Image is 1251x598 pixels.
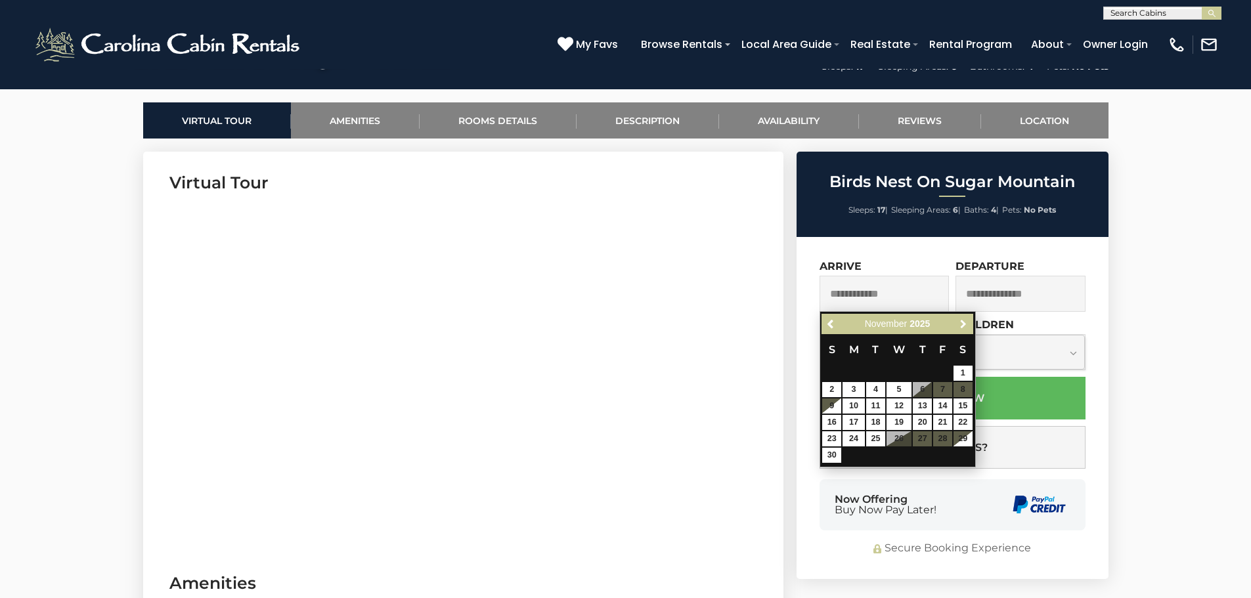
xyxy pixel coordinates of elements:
td: $457 [822,414,842,431]
span: Monday [849,343,859,356]
a: Owner Login [1076,33,1154,56]
span: November [865,318,908,329]
td: $499 [953,365,973,381]
a: 19 [887,415,911,430]
a: 11 [866,398,885,414]
a: 12 [887,398,911,414]
a: 29 [954,431,973,446]
a: Rental Program [923,33,1019,56]
a: 3 [843,382,865,397]
td: $450 [842,414,866,431]
td: $483 [866,431,886,447]
img: mail-regular-white.png [1200,35,1218,54]
td: $660 [953,414,973,431]
a: Local Area Guide [735,33,838,56]
a: 1 [954,366,973,381]
td: $450 [866,414,886,431]
img: White-1-2.png [33,25,305,64]
td: $850 [953,431,973,447]
td: $450 [822,398,842,414]
span: Sleeping Areas: [891,205,951,215]
td: $555 [953,398,973,414]
a: 5 [887,382,911,397]
div: Secure Booking Experience [820,541,1086,556]
span: Buy Now Pay Later! [835,505,936,515]
td: $450 [886,414,912,431]
span: Tuesday [872,343,879,356]
span: My Favs [576,36,618,53]
td: $450 [866,398,886,414]
span: Previous [826,319,837,330]
span: Sunday [829,343,835,356]
li: | [964,202,999,219]
td: $488 [842,431,866,447]
td: $450 [842,398,866,414]
span: Next [958,319,969,330]
a: 10 [843,398,865,414]
span: 2025 [910,318,930,329]
a: Browse Rentals [634,33,729,56]
a: 15 [954,398,973,414]
a: 22 [954,415,973,430]
strong: 6 [953,205,958,215]
td: $450 [842,381,866,398]
strong: No Pets [1024,205,1056,215]
td: $629 [933,414,953,431]
a: Location [981,102,1108,139]
a: About [1024,33,1070,56]
a: 20 [913,415,932,430]
h3: Amenities [169,572,757,595]
strong: 4 [991,205,996,215]
a: 14 [933,398,952,414]
td: $450 [886,398,912,414]
td: $592 [822,447,842,463]
a: My Favs [558,36,621,53]
a: Virtual Tour [143,102,291,139]
label: Children [955,318,1014,331]
td: $649 [933,398,953,414]
a: Real Estate [844,33,917,56]
li: | [848,202,888,219]
a: 30 [822,448,841,463]
a: Previous [823,316,839,332]
span: Sleeps: [848,205,875,215]
span: Saturday [959,343,966,356]
img: phone-regular-white.png [1168,35,1186,54]
td: $450 [912,414,933,431]
a: Availability [719,102,859,139]
h3: Virtual Tour [169,171,757,194]
a: Reviews [859,102,981,139]
div: Now Offering [835,494,936,515]
a: Amenities [291,102,420,139]
a: Description [577,102,719,139]
span: Pets: [1002,205,1022,215]
span: Thursday [919,343,926,356]
strong: 17 [877,205,885,215]
td: $495 [912,398,933,414]
td: $450 [886,381,912,398]
label: Departure [955,260,1024,272]
a: 21 [933,415,952,430]
a: 13 [913,398,932,414]
label: Arrive [820,260,862,272]
a: 23 [822,431,841,446]
span: Friday [939,343,946,356]
a: 16 [822,415,841,430]
a: 17 [843,415,865,430]
a: 25 [866,431,885,446]
a: 2 [822,382,841,397]
a: Next [955,316,972,332]
a: 24 [843,431,865,446]
a: 18 [866,415,885,430]
td: $450 [822,381,842,398]
a: 4 [866,382,885,397]
span: Baths: [964,205,989,215]
td: $450 [866,381,886,398]
a: Rooms Details [420,102,577,139]
h2: Birds Nest On Sugar Mountain [800,173,1105,190]
span: Wednesday [893,343,905,356]
a: 9 [822,398,841,414]
li: | [891,202,961,219]
td: $486 [822,431,842,447]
